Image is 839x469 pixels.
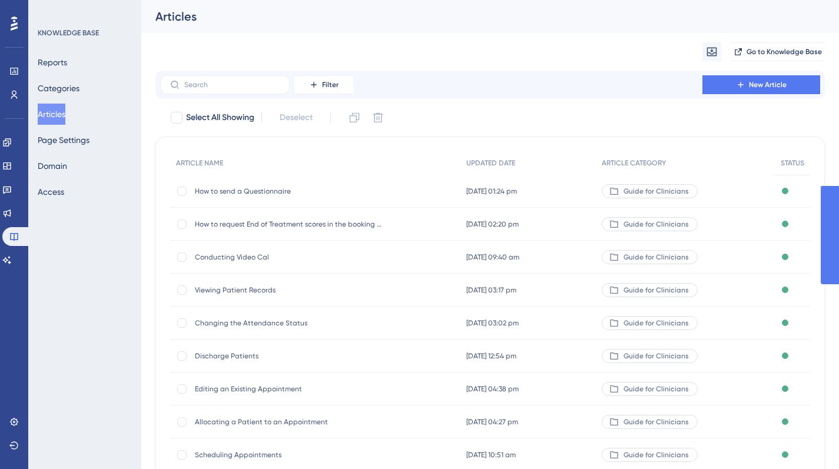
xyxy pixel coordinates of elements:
[781,158,804,168] span: STATUS
[466,450,516,460] span: [DATE] 10:51 am
[38,104,65,125] button: Articles
[195,384,383,394] span: Editing an Existing Appointment
[195,219,383,229] span: How to request End of Treatment scores in the booking platform
[624,252,689,262] span: Guide for Clinicians
[702,75,820,94] button: New Article
[466,219,519,229] span: [DATE] 02:20 pm
[195,318,383,328] span: Changing the Attendance Status
[624,351,689,361] span: Guide for Clinicians
[38,28,99,38] div: KNOWLEDGE BASE
[466,417,518,427] span: [DATE] 04:27 pm
[466,384,519,394] span: [DATE] 04:38 pm
[184,81,280,89] input: Search
[155,8,795,25] div: Articles
[466,252,519,262] span: [DATE] 09:40 am
[195,252,383,262] span: Conducting Video Cal
[280,111,313,125] span: Deselect
[186,111,254,125] span: Select All Showing
[624,318,689,328] span: Guide for Clinicians
[38,78,79,99] button: Categories
[294,75,353,94] button: Filter
[322,80,339,89] span: Filter
[269,107,323,128] button: Deselect
[466,285,516,295] span: [DATE] 03:17 pm
[38,181,64,202] button: Access
[749,80,787,89] span: New Article
[624,187,689,196] span: Guide for Clinicians
[466,351,516,361] span: [DATE] 12:54 pm
[195,450,383,460] span: Scheduling Appointments
[38,129,89,151] button: Page Settings
[624,285,689,295] span: Guide for Clinicians
[790,423,825,458] iframe: UserGuiding AI Assistant Launcher
[624,450,689,460] span: Guide for Clinicians
[624,219,689,229] span: Guide for Clinicians
[38,52,67,73] button: Reports
[466,318,519,328] span: [DATE] 03:02 pm
[731,42,825,61] button: Go to Knowledge Base
[466,158,515,168] span: UPDATED DATE
[466,187,517,196] span: [DATE] 01:24 pm
[195,351,383,361] span: Discharge Patients
[195,417,383,427] span: Allocating a Patient to an Appointment
[38,155,67,177] button: Domain
[624,417,689,427] span: Guide for Clinicians
[602,158,666,168] span: ARTICLE CATEGORY
[195,187,383,196] span: How to send a Questionnaire
[176,158,223,168] span: ARTICLE NAME
[195,285,383,295] span: Viewing Patient Records
[747,47,822,56] span: Go to Knowledge Base
[624,384,689,394] span: Guide for Clinicians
